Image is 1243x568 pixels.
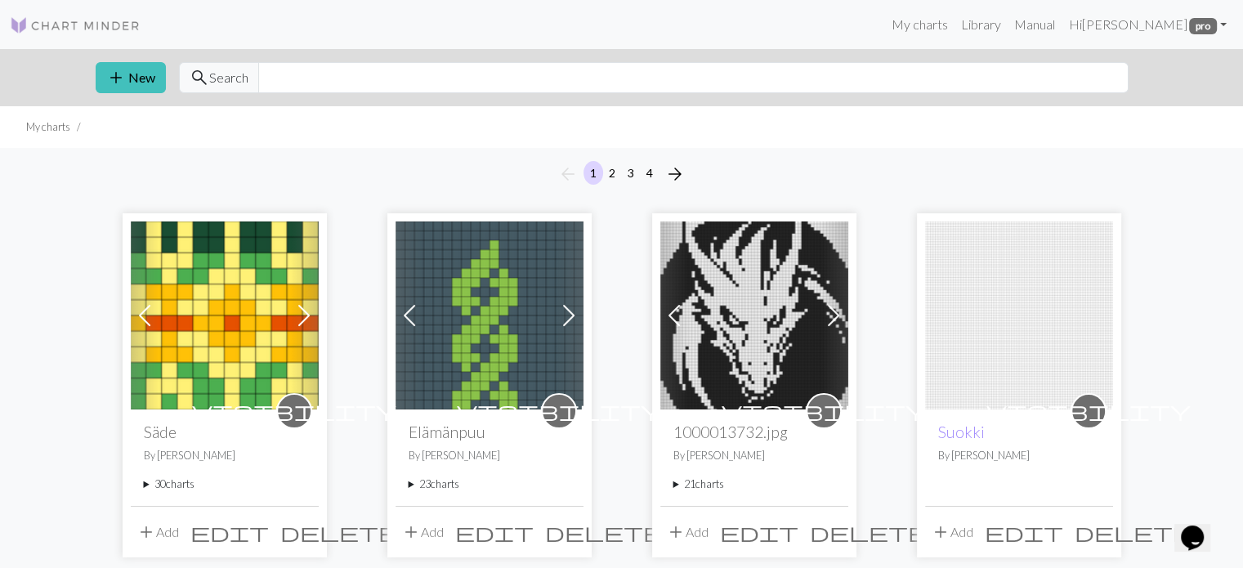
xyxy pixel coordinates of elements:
button: Edit [714,517,804,548]
a: Säde hiha [131,306,319,321]
button: Add [131,517,185,548]
p: By [PERSON_NAME] [409,448,570,463]
span: search [190,66,209,89]
p: By [PERSON_NAME] [673,448,835,463]
i: Edit [985,522,1063,542]
button: Delete [539,517,668,548]
summary: 21charts [673,476,835,492]
a: My charts [885,8,955,41]
img: Säde hiha [131,221,319,409]
nav: Page navigation [552,161,691,187]
span: add [401,521,421,543]
button: Add [660,517,714,548]
i: Edit [720,522,798,542]
button: Add [925,517,979,548]
a: Elämänpuu [396,306,583,321]
span: edit [455,521,534,543]
i: private [986,395,1191,427]
h2: 1000013732.jpg [673,423,835,441]
h2: Säde [144,423,306,441]
button: 1 [583,161,603,185]
button: 3 [621,161,641,185]
span: add [136,521,156,543]
span: arrow_forward [665,163,685,186]
i: Edit [190,522,269,542]
span: delete [545,521,663,543]
span: add [931,521,950,543]
h2: Elämänpuu [409,423,570,441]
button: Delete [804,517,933,548]
button: Next [659,161,691,187]
span: visibility [457,398,661,423]
img: Elämänpuu [396,221,583,409]
button: 4 [640,161,660,185]
span: add [666,521,686,543]
summary: 30charts [144,476,306,492]
button: New [96,62,166,93]
summary: 23charts [409,476,570,492]
i: private [192,395,396,427]
a: 1000013732.jpg [660,306,848,321]
i: private [457,395,661,427]
button: Edit [185,517,275,548]
a: Hi[PERSON_NAME] pro [1062,8,1233,41]
button: Add [396,517,449,548]
button: 2 [602,161,622,185]
li: My charts [26,119,70,135]
a: Manual [1008,8,1062,41]
button: Delete [275,517,404,548]
i: Edit [455,522,534,542]
a: Suokki [938,423,985,441]
span: edit [190,521,269,543]
span: visibility [192,398,396,423]
span: delete [280,521,398,543]
p: By [PERSON_NAME] [938,448,1100,463]
span: edit [720,521,798,543]
img: Logo [10,16,141,35]
button: Delete [1069,517,1198,548]
span: pro [1189,18,1217,34]
i: Next [665,164,685,184]
span: add [106,66,126,89]
img: 1000013732.jpg [660,221,848,409]
a: Suokki [925,306,1113,321]
i: private [722,395,926,427]
span: visibility [722,398,926,423]
span: delete [810,521,928,543]
img: Suokki [925,221,1113,409]
span: Search [209,68,248,87]
p: By [PERSON_NAME] [144,448,306,463]
span: delete [1075,521,1192,543]
span: edit [985,521,1063,543]
button: Edit [449,517,539,548]
button: Edit [979,517,1069,548]
iframe: chat widget [1174,503,1227,552]
span: visibility [986,398,1191,423]
a: Library [955,8,1008,41]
